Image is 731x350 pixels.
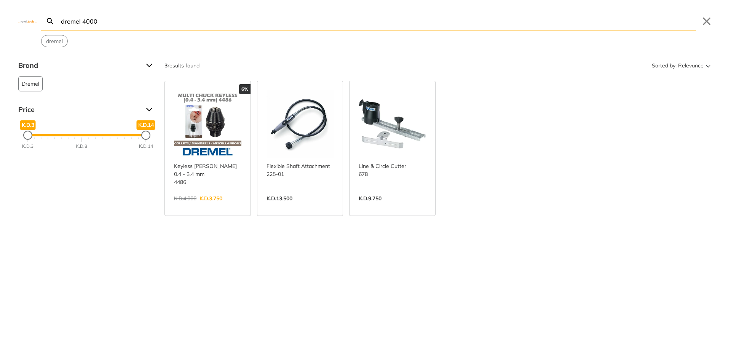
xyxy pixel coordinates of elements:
[22,77,39,91] span: Dremel
[46,17,55,26] svg: Search
[76,143,87,150] div: K.D.8
[704,61,713,70] svg: Sort
[239,84,251,94] div: 6%
[650,59,713,72] button: Sorted by:Relevance Sort
[18,104,140,116] span: Price
[22,143,34,150] div: K.D.3
[41,35,67,47] button: Select suggestion: dremel
[46,37,63,45] span: dremel
[41,35,68,47] div: Suggestion: dremel
[141,131,150,140] div: Maximum Price
[18,19,37,23] img: Close
[164,59,200,72] div: results found
[139,143,153,150] div: K.D.14
[164,62,168,69] strong: 3
[18,59,140,72] span: Brand
[701,15,713,27] button: Close
[59,12,696,30] input: Search…
[678,59,704,72] span: Relevance
[23,131,32,140] div: Minimum Price
[18,76,43,91] button: Dremel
